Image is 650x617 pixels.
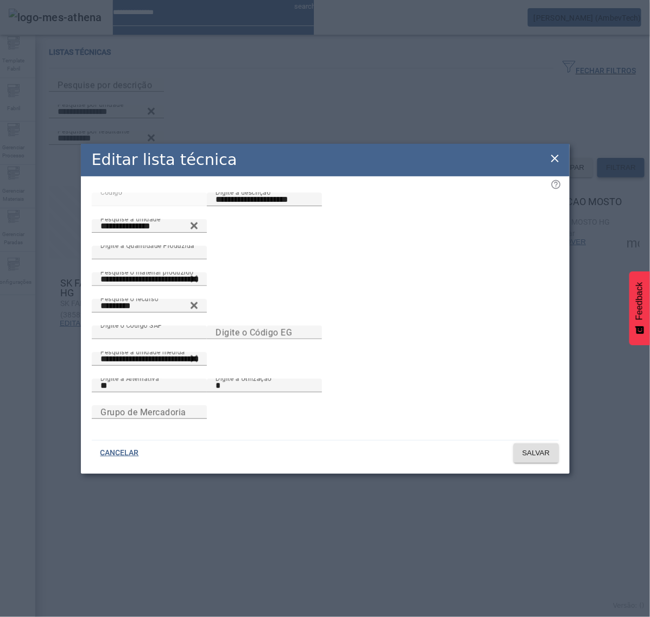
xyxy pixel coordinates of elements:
input: Number [100,300,198,313]
input: Number [100,220,198,233]
mat-label: Pesquise a unidade [100,215,160,222]
mat-label: Pesquise a unidade medida [100,348,185,355]
button: Feedback - Mostrar pesquisa [629,271,650,345]
mat-label: Digite o Código SAP [100,321,162,329]
mat-label: Digite a descrição [216,188,270,196]
span: SALVAR [522,448,550,459]
mat-label: Pesquise o material produzido [100,268,193,276]
input: Number [100,273,198,286]
mat-label: Pesquise o recurso [100,295,159,302]
mat-label: Digite a Utilização [216,374,272,382]
button: CANCELAR [92,443,148,463]
mat-label: Código [100,188,122,196]
span: Feedback [635,282,645,320]
mat-label: Digite a Quantidade Produzida [100,241,194,249]
mat-label: Grupo de Mercadoria [100,407,186,417]
span: CANCELAR [100,448,139,459]
mat-label: Digite a Alternativa [100,374,159,382]
input: Number [100,353,198,366]
mat-label: Digite o Código EG [216,327,292,338]
h2: Editar lista técnica [92,148,237,171]
button: SALVAR [514,443,559,463]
